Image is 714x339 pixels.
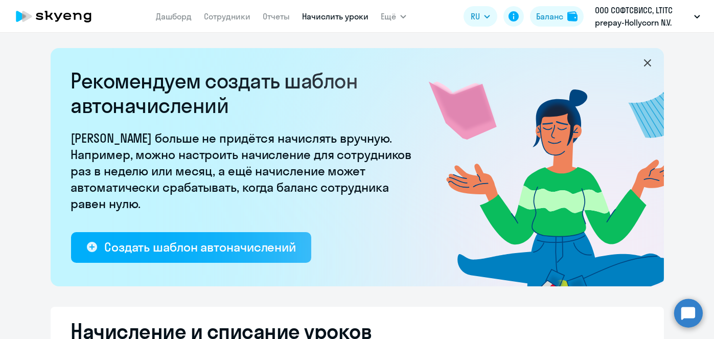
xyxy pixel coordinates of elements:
[471,10,480,22] span: RU
[104,239,296,255] div: Создать шаблон автоначислений
[302,11,368,21] a: Начислить уроки
[567,11,578,21] img: balance
[71,69,419,118] h2: Рекомендуем создать шаблон автоначислений
[595,4,690,29] p: ООО СОФТСВИСС, LTITC prepay-Hollycorn N.V.
[381,6,406,27] button: Ещё
[530,6,584,27] button: Балансbalance
[590,4,705,29] button: ООО СОФТСВИСС, LTITC prepay-Hollycorn N.V.
[263,11,290,21] a: Отчеты
[536,10,563,22] div: Баланс
[381,10,396,22] span: Ещё
[204,11,250,21] a: Сотрудники
[71,130,419,212] p: [PERSON_NAME] больше не придётся начислять вручную. Например, можно настроить начисление для сотр...
[464,6,497,27] button: RU
[156,11,192,21] a: Дашборд
[71,232,311,263] button: Создать шаблон автоначислений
